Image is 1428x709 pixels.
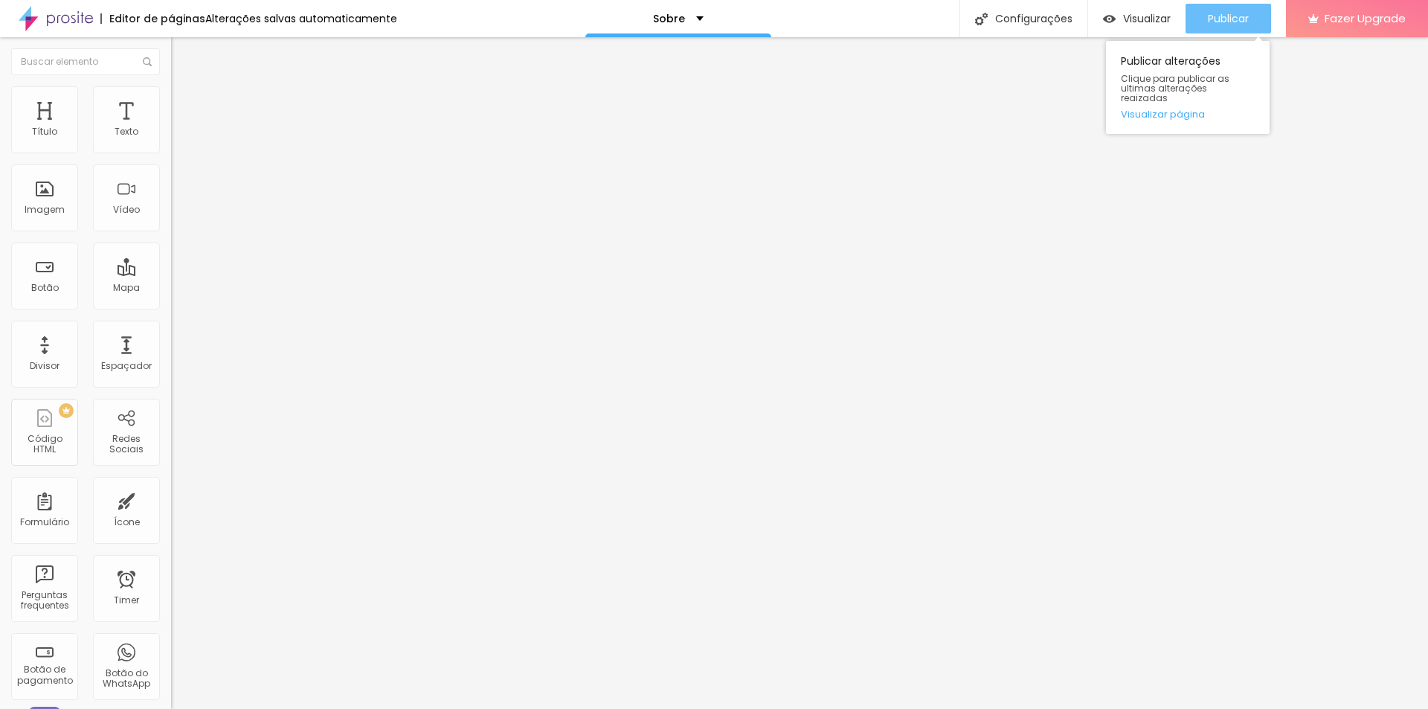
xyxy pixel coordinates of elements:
[113,283,140,293] div: Mapa
[115,126,138,137] div: Texto
[653,13,685,24] p: Sobre
[15,664,74,686] div: Botão de pagamento
[113,205,140,215] div: Vídeo
[975,13,988,25] img: Icone
[205,13,397,24] div: Alterações salvas automaticamente
[31,283,59,293] div: Botão
[100,13,205,24] div: Editor de páginas
[1325,12,1406,25] span: Fazer Upgrade
[15,434,74,455] div: Código HTML
[1106,41,1270,134] div: Publicar alterações
[30,361,59,371] div: Divisor
[25,205,65,215] div: Imagem
[32,126,57,137] div: Título
[97,434,155,455] div: Redes Sociais
[143,57,152,66] img: Icone
[20,517,69,527] div: Formulário
[11,48,160,75] input: Buscar elemento
[171,37,1428,709] iframe: Editor
[15,590,74,612] div: Perguntas frequentes
[1208,13,1249,25] span: Publicar
[1186,4,1271,33] button: Publicar
[114,595,139,606] div: Timer
[1103,13,1116,25] img: view-1.svg
[1123,13,1171,25] span: Visualizar
[97,668,155,690] div: Botão do WhatsApp
[114,517,140,527] div: Ícone
[101,361,152,371] div: Espaçador
[1121,74,1255,103] span: Clique para publicar as ultimas alterações reaizadas
[1088,4,1186,33] button: Visualizar
[1121,109,1255,119] a: Visualizar página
